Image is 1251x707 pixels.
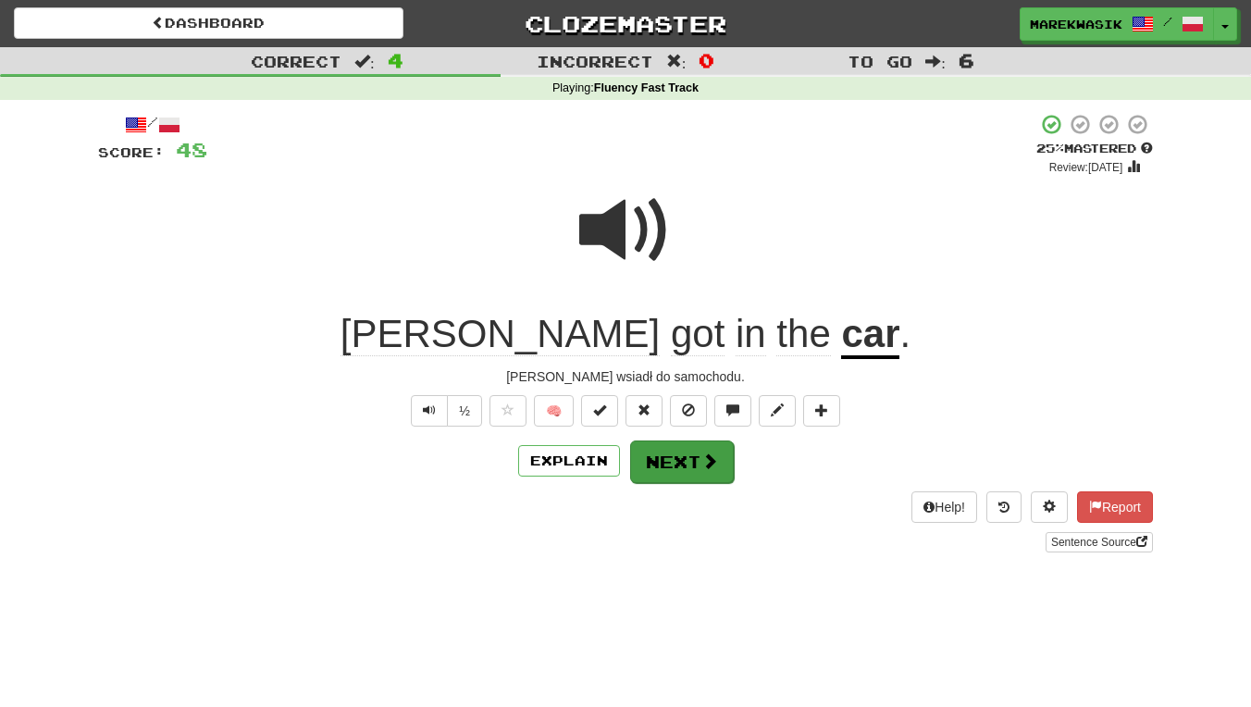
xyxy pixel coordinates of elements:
a: Clozemaster [431,7,821,40]
button: 🧠 [534,395,574,427]
button: Add to collection (alt+a) [803,395,840,427]
div: Text-to-speech controls [407,395,482,427]
span: 4 [388,49,403,71]
button: Round history (alt+y) [986,491,1022,523]
span: . [899,312,910,355]
span: 6 [959,49,974,71]
span: Correct [251,52,341,70]
div: [PERSON_NAME] wsiadł do samochodu. [98,367,1153,386]
span: Incorrect [537,52,653,70]
button: Discuss sentence (alt+u) [714,395,751,427]
span: the [776,312,830,356]
button: Reset to 0% Mastered (alt+r) [625,395,663,427]
span: : [925,54,946,69]
button: Play sentence audio (ctl+space) [411,395,448,427]
a: MarekWasik / [1020,7,1214,41]
strong: Fluency Fast Track [594,81,699,94]
button: Ignore sentence (alt+i) [670,395,707,427]
span: : [666,54,687,69]
button: Report [1077,491,1153,523]
button: Explain [518,445,620,477]
span: Score: [98,144,165,160]
button: Edit sentence (alt+d) [759,395,796,427]
span: MarekWasik [1030,16,1122,32]
span: / [1163,15,1172,28]
span: in [736,312,766,356]
button: ½ [447,395,482,427]
span: : [354,54,375,69]
span: [PERSON_NAME] [341,312,660,356]
button: Set this sentence to 100% Mastered (alt+m) [581,395,618,427]
a: Dashboard [14,7,403,39]
span: got [671,312,725,356]
button: Next [630,440,734,483]
span: 25 % [1036,141,1064,155]
span: 48 [176,138,207,161]
u: car [841,312,899,359]
span: 0 [699,49,714,71]
small: Review: [DATE] [1049,161,1123,174]
span: To go [848,52,912,70]
div: Mastered [1036,141,1153,157]
button: Favorite sentence (alt+f) [489,395,526,427]
div: / [98,113,207,136]
button: Help! [911,491,977,523]
a: Sentence Source [1046,532,1153,552]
